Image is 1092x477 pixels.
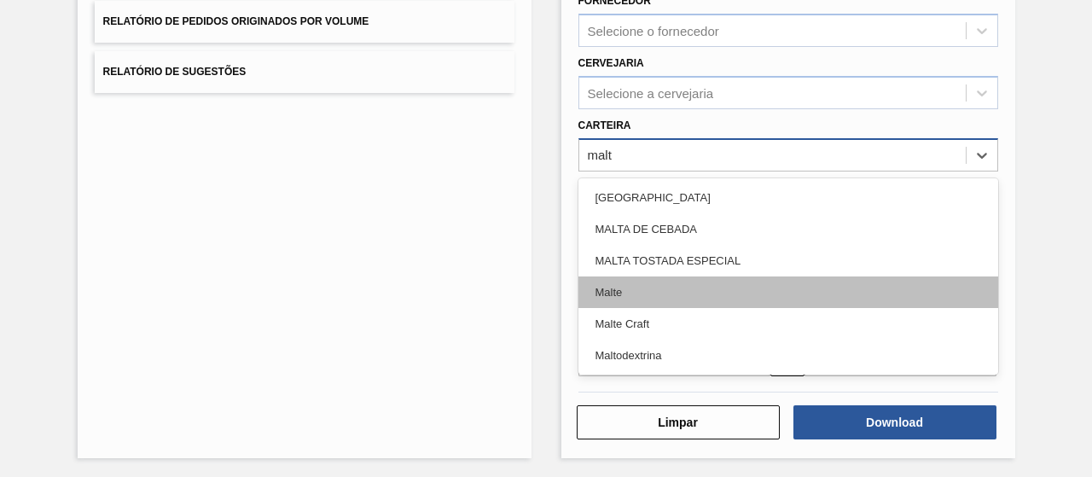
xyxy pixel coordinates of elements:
[578,213,998,245] div: MALTA DE CEBADA
[578,57,644,69] label: Cervejaria
[578,182,998,213] div: [GEOGRAPHIC_DATA]
[578,276,998,308] div: Malte
[578,340,998,371] div: Maltodextrina
[588,85,714,100] div: Selecione a cervejaria
[578,308,998,340] div: Malte Craft
[578,119,631,131] label: Carteira
[103,66,247,78] span: Relatório de Sugestões
[95,1,514,43] button: Relatório de Pedidos Originados por Volume
[578,245,998,276] div: MALTA TOSTADA ESPECIAL
[577,405,780,439] button: Limpar
[103,15,369,27] span: Relatório de Pedidos Originados por Volume
[588,24,719,38] div: Selecione o fornecedor
[95,51,514,93] button: Relatório de Sugestões
[793,405,996,439] button: Download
